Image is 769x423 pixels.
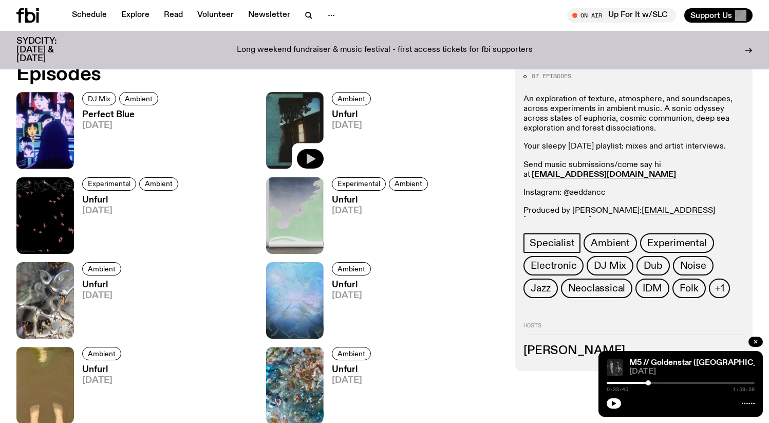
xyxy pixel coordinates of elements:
h3: Unfurl [332,111,374,119]
a: Ambient [332,262,371,275]
span: [DATE] [629,368,755,376]
span: Dub [644,260,662,271]
a: Ambient [332,92,371,105]
span: [DATE] [332,291,374,300]
span: [DATE] [332,207,431,215]
h3: Unfurl [332,196,431,205]
a: Noise [673,256,714,275]
span: Specialist [530,237,574,249]
span: [DATE] [332,376,374,385]
span: Ambient [337,265,365,272]
span: Ambient [88,350,116,358]
span: 87 episodes [532,73,571,79]
span: Ambient [337,350,365,358]
a: Folk [672,279,706,298]
span: Neoclassical [568,283,626,294]
span: Electronic [531,260,576,271]
a: Ambient [332,347,371,360]
a: Neoclassical [561,279,633,298]
h3: SYDCITY: [DATE] & [DATE] [16,37,82,63]
span: [DATE] [332,121,374,130]
a: Dub [636,256,669,275]
span: Experimental [88,180,130,188]
p: Produced by [PERSON_NAME]: [523,206,744,226]
span: Experimental [647,237,707,249]
h3: Unfurl [332,365,374,374]
h3: Perfect Blue [82,111,161,119]
a: Unfurl[DATE] [74,281,124,339]
span: Ambient [125,95,153,103]
a: IDM [635,279,669,298]
span: [DATE] [82,291,124,300]
button: Support Us [684,8,753,23]
h3: Unfurl [82,281,124,289]
span: Noise [680,260,706,271]
a: Ambient [119,92,158,105]
a: Unfurl[DATE] [324,111,374,169]
a: Unfurl[DATE] [324,281,374,339]
span: 1:59:59 [733,387,755,392]
p: Long weekend fundraiser & music festival - first access tickets for fbi supporters [237,46,533,55]
h3: [PERSON_NAME] [523,345,744,357]
p: Instagram: @aeddancc [523,188,744,198]
a: Experimental [332,177,386,191]
a: Unfurl[DATE] [324,196,431,254]
a: Jazz [523,279,557,298]
span: 0:33:45 [607,387,628,392]
a: Unfurl[DATE] [74,196,181,254]
button: +1 [709,279,730,298]
h3: Unfurl [82,196,181,205]
a: Explore [115,8,156,23]
p: Send music submissions/come say hi at [523,160,744,180]
a: Ambient [139,177,178,191]
a: Ambient [82,347,121,360]
span: DJ Mix [88,95,110,103]
a: Ambient [389,177,428,191]
p: An exploration of texture, atmosphere, and soundscapes, across experiments in ambient music. A so... [523,95,744,134]
span: [DATE] [82,207,181,215]
span: +1 [715,283,724,294]
p: Your sleepy [DATE] playlist: mixes and artist interviews. [523,142,744,152]
span: Support Us [690,11,732,20]
a: Read [158,8,189,23]
span: Folk [680,283,699,294]
span: Ambient [395,180,422,188]
a: Ambient [584,233,637,253]
span: Ambient [88,265,116,272]
h2: Hosts [523,323,744,335]
span: DJ Mix [594,260,626,271]
a: Volunteer [191,8,240,23]
a: Perfect Blue[DATE] [74,111,161,169]
button: On AirUp For It w/SLC [567,8,676,23]
h2: Episodes [16,65,503,84]
a: Experimental [640,233,714,253]
span: [DATE] [82,121,161,130]
h3: Unfurl [332,281,374,289]
span: IDM [643,283,662,294]
span: Experimental [337,180,380,188]
span: [DATE] [82,376,124,385]
a: DJ Mix [82,92,116,105]
a: Experimental [82,177,136,191]
span: Ambient [337,95,365,103]
h3: Unfurl [82,365,124,374]
span: Ambient [145,180,173,188]
a: Ambient [82,262,121,275]
a: Specialist [523,233,580,253]
a: Schedule [66,8,113,23]
a: DJ Mix [587,256,633,275]
span: Jazz [531,283,550,294]
a: Newsletter [242,8,296,23]
a: [EMAIL_ADDRESS][DOMAIN_NAME] [532,171,676,179]
a: Electronic [523,256,584,275]
span: Ambient [591,237,630,249]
